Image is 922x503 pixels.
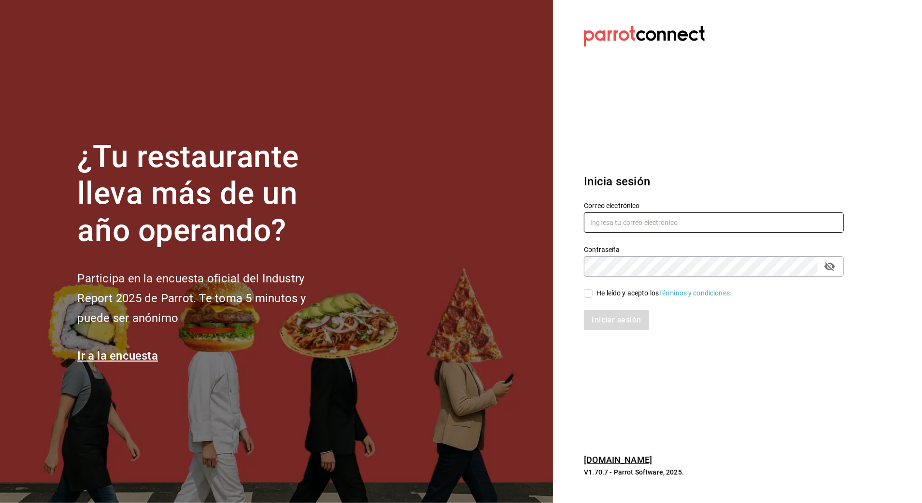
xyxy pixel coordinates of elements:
h2: Participa en la encuesta oficial del Industry Report 2025 de Parrot. Te toma 5 minutos y puede se... [77,269,338,328]
div: He leído y acepto los [596,288,732,298]
a: [DOMAIN_NAME] [584,455,652,465]
p: V1.70.7 - Parrot Software, 2025. [584,467,844,477]
button: passwordField [822,258,838,275]
a: Ir a la encuesta [77,349,158,363]
a: Términos y condiciones. [659,289,732,297]
input: Ingresa tu correo electrónico [584,212,844,233]
label: Correo electrónico [584,202,844,209]
label: Contraseña [584,246,844,253]
h3: Inicia sesión [584,173,844,190]
h1: ¿Tu restaurante lleva más de un año operando? [77,139,338,250]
